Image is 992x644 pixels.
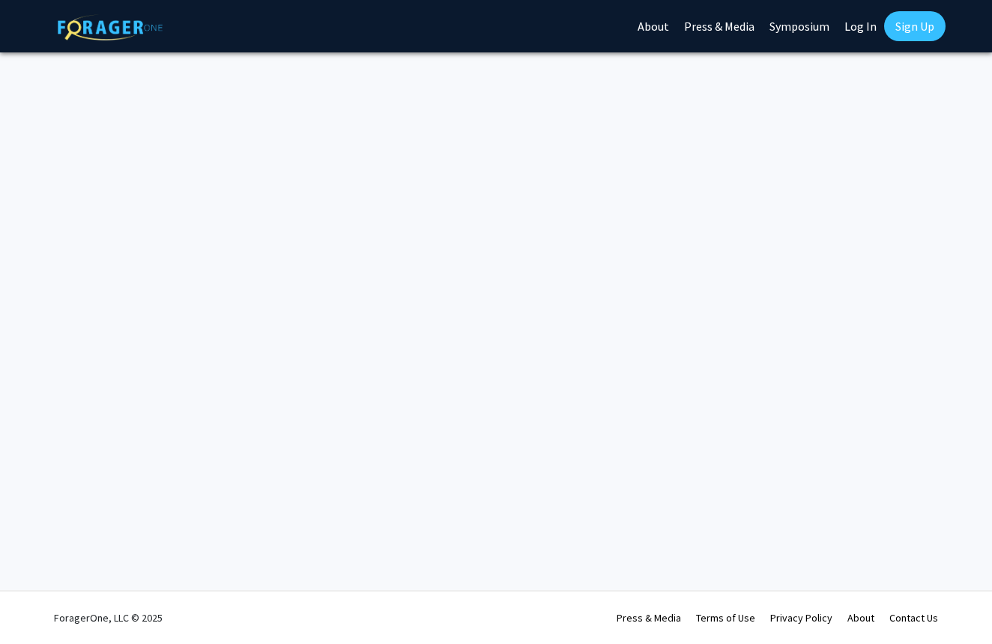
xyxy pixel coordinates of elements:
[54,592,163,644] div: ForagerOne, LLC © 2025
[770,611,832,625] a: Privacy Policy
[884,11,946,41] a: Sign Up
[696,611,755,625] a: Terms of Use
[889,611,938,625] a: Contact Us
[847,611,874,625] a: About
[58,14,163,40] img: ForagerOne Logo
[617,611,681,625] a: Press & Media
